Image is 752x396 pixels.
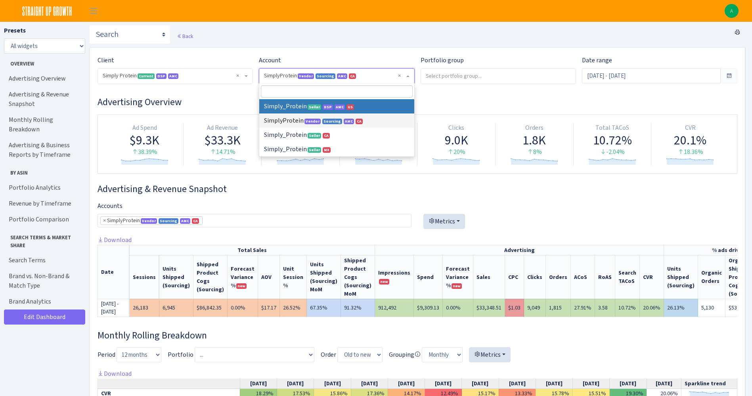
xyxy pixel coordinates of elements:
td: 1,815 [546,299,571,317]
label: Portfolio [168,350,193,359]
span: Simply Protein <span class="badge badge-success">Current</span><span class="badge badge-primary">... [103,72,243,80]
label: Date range [582,56,612,65]
li: SimplyProtein <span class="badge badge-primary">Vendor</span><span class="badge badge-info">Sourc... [100,216,203,225]
a: Edit Dashboard [4,309,85,325]
td: [DATE] - [DATE] [98,299,130,317]
td: 6,945 [159,299,193,317]
span: Vendor [304,119,321,124]
input: Select portfolio group... [421,69,576,83]
span: SimplyProtein <span class="badge badge-primary">Vendor</span><span class="badge badge-info">Sourc... [259,69,414,84]
td: $9,309.13 [414,299,443,317]
th: Units Shipped (Sourcing) MoM [307,255,341,299]
th: Units Shipped (Sourcing) [159,255,193,299]
span: Vendor [298,73,314,79]
td: 91.32% [341,299,375,317]
span: Seller [308,133,321,138]
a: Portfolio Analytics [4,180,83,196]
span: Mexico [323,147,331,153]
th: Shipped Product Cogs (Sourcing) [193,255,228,299]
span: Vendor [141,218,157,224]
div: 14.71% [187,148,258,157]
th: [DATE] [351,379,388,389]
a: Download [98,236,132,244]
span: Amazon Marketing Cloud [335,104,345,110]
span: Canada [323,133,330,138]
td: 67.35% [307,299,341,317]
span: AMC [337,73,347,79]
th: [DATE] [573,379,610,389]
label: Client [98,56,114,65]
td: $1.03 [505,299,524,317]
a: Back [177,33,193,40]
a: Advertising Overview [4,71,83,87]
span: new [236,283,247,289]
label: Period [98,350,115,359]
span: Current [138,73,155,79]
th: Search TACoS [615,255,640,299]
div: 8% [499,148,570,157]
th: Advertising [375,245,664,255]
th: Spend Forecast Variance % [443,255,473,299]
div: CVR [654,123,726,133]
div: 10.72% [577,133,648,148]
th: Sessions [130,255,159,299]
th: [DATE] [462,379,499,389]
a: Search Terms [4,252,83,268]
th: Shipped Product Cogs (Sourcing) Forecast Variance % [228,255,258,299]
div: Clicks [421,123,492,133]
img: Adriana Lara [725,4,739,18]
span: Amazon Marketing Cloud [344,119,354,124]
th: [DATE] [240,379,277,389]
div: 20% [421,148,492,157]
td: 0.00% [228,299,258,317]
span: By ASIN [4,166,83,177]
th: [DATE] [388,379,425,389]
span: × [103,217,106,225]
span: new [452,283,462,289]
a: Monthly Rolling Breakdown [4,112,83,137]
th: [DATE] [277,379,314,389]
th: Shipped Product Cogs (Sourcing) MoM [341,255,375,299]
th: Date [98,245,130,299]
a: Advertising & Business Reports by Timeframe [4,137,83,163]
span: Seller [308,147,321,153]
label: Order [321,350,336,359]
th: [DATE] [647,379,681,389]
th: [DATE] [610,379,647,389]
td: 0.00% [443,299,473,317]
h3: Widget #2 [98,183,737,195]
div: 38.39% [109,148,180,157]
td: 26.52% [280,299,307,317]
button: Metrics [423,214,465,229]
th: ACoS [571,255,595,299]
th: [DATE] [536,379,572,389]
label: Portfolio group [421,56,464,65]
span: Search Terms & Market Share [4,231,83,249]
th: AOV [258,255,280,299]
td: 26,183 [130,299,159,317]
span: Sourcing [159,218,178,224]
span: SimplyProtein <span class="badge badge-primary">Vendor</span><span class="badge badge-info">Sourc... [264,72,404,80]
td: 3.58 [595,299,615,317]
td: 5,130 [698,299,725,317]
h3: Widget #1 [98,96,737,108]
a: Portfolio Comparison [4,211,83,227]
button: Toggle navigation [84,4,103,17]
div: 1.8K [499,133,570,148]
div: Ad Revenue [187,123,258,133]
span: Remove all items [398,72,401,80]
button: Metrics [469,347,511,362]
div: $9.3K [109,133,180,148]
a: Download [98,369,132,378]
label: Account [259,56,281,65]
span: Simply Protein <span class="badge badge-success">Current</span><span class="badge badge-primary">... [98,69,253,84]
th: [DATE] [314,379,351,389]
span: AMC [168,73,178,79]
th: Sales [473,255,505,299]
td: $17.17 [258,299,280,317]
span: CA [192,218,199,224]
td: 27.91% [571,299,595,317]
td: $86,842.35 [193,299,228,317]
td: 10.72% [615,299,640,317]
span: new [379,279,389,285]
